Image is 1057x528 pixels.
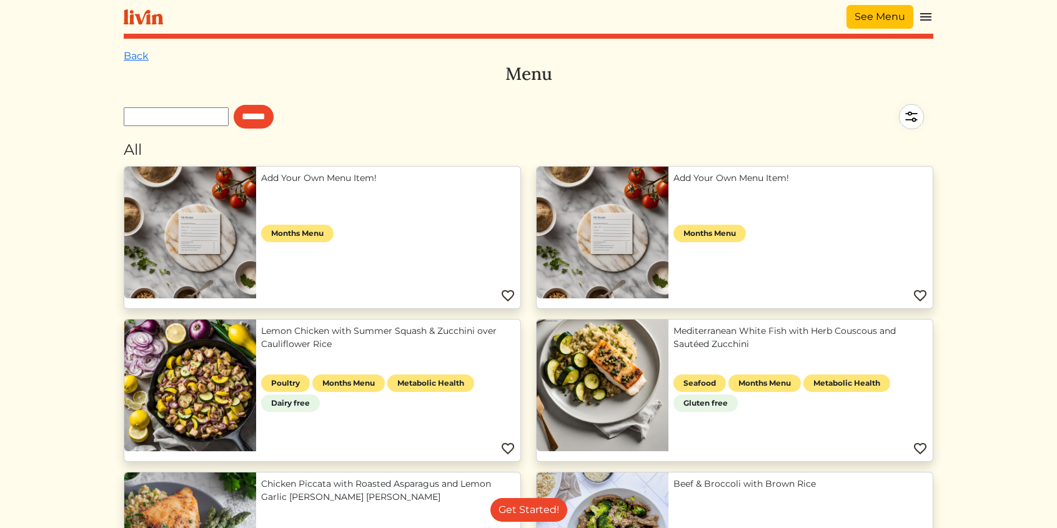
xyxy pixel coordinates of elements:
a: See Menu [846,5,913,29]
h3: Menu [124,64,933,85]
a: Chicken Piccata with Roasted Asparagus and Lemon Garlic [PERSON_NAME] [PERSON_NAME] [261,477,515,504]
img: livin-logo-a0d97d1a881af30f6274990eb6222085a2533c92bbd1e4f22c21b4f0d0e3210c.svg [124,9,163,25]
a: Get Started! [490,498,567,522]
a: Lemon Chicken with Summer Squash & Zucchini over Cauliflower Rice [261,325,515,351]
img: Favorite menu item [500,288,515,303]
img: menu_hamburger-cb6d353cf0ecd9f46ceae1c99ecbeb4a00e71ca567a856bd81f57e9d8c17bb26.svg [918,9,933,24]
img: Favorite menu item [500,441,515,456]
img: filter-5a7d962c2457a2d01fc3f3b070ac7679cf81506dd4bc827d76cf1eb68fb85cd7.svg [890,95,933,139]
div: All [124,139,933,161]
img: Favorite menu item [913,441,928,456]
a: Beef & Broccoli with Brown Rice [673,477,928,491]
a: Add Your Own Menu Item! [673,172,928,185]
img: Favorite menu item [913,288,928,303]
a: Mediterranean White Fish with Herb Couscous and Sautéed Zucchini [673,325,928,351]
a: Add Your Own Menu Item! [261,172,515,185]
a: Back [124,50,149,62]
